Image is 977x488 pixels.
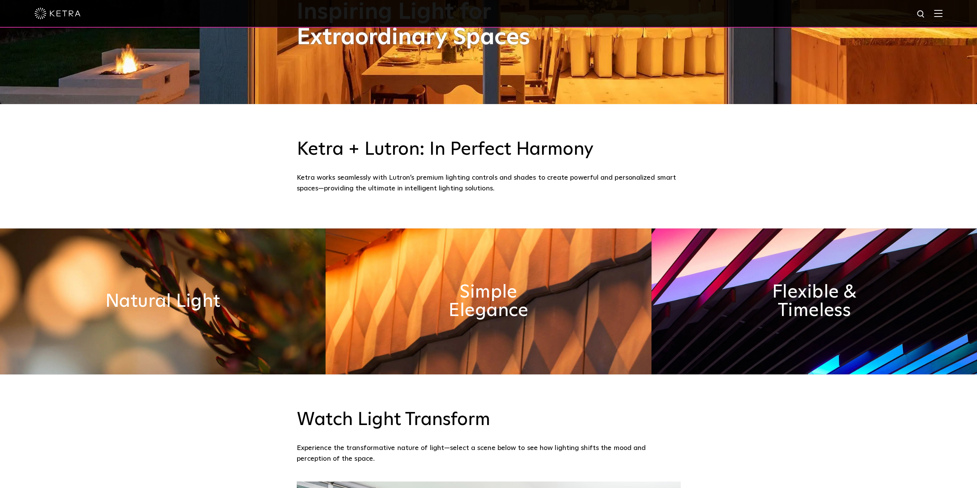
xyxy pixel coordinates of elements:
[297,139,681,161] h3: Ketra + Lutron: In Perfect Harmony
[297,409,681,431] h3: Watch Light Transform
[297,443,677,465] p: Experience the transformative nature of light—select a scene below to see how lighting shifts the...
[430,283,547,320] h2: Simple Elegance
[651,228,977,374] img: flexible_timeless_ketra
[755,283,873,320] h2: Flexible & Timeless
[105,292,220,311] h2: Natural Light
[35,8,81,19] img: ketra-logo-2019-white
[916,10,926,19] img: search icon
[326,228,651,374] img: simple_elegance
[297,172,681,194] div: Ketra works seamlessly with Lutron’s premium lighting controls and shades to create powerful and ...
[934,10,942,17] img: Hamburger%20Nav.svg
